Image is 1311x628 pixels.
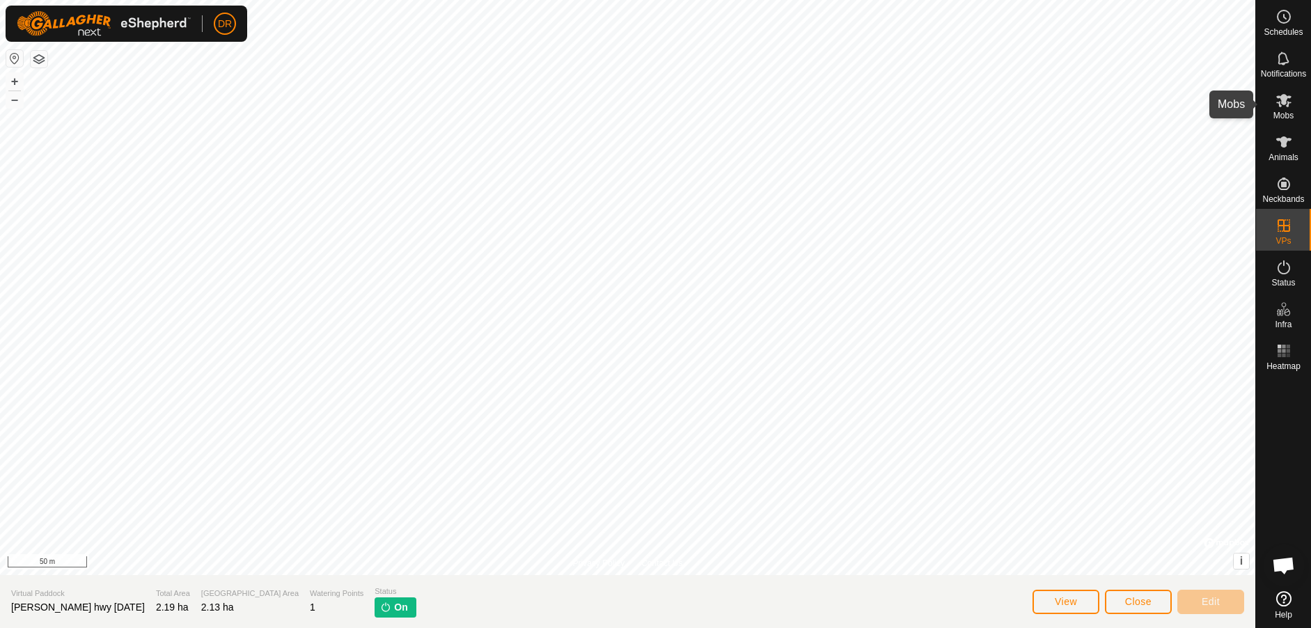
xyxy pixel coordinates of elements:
span: Schedules [1264,28,1303,36]
span: 1 [310,602,315,613]
span: Heatmap [1266,362,1301,370]
img: Gallagher Logo [17,11,191,36]
span: Close [1125,596,1152,607]
span: Edit [1202,596,1220,607]
img: turn-on [380,602,391,613]
span: Neckbands [1262,195,1304,203]
button: i [1234,554,1249,569]
span: Animals [1269,153,1298,162]
a: Contact Us [641,557,682,570]
span: On [394,600,407,615]
span: 2.13 ha [201,602,234,613]
span: [GEOGRAPHIC_DATA] Area [201,588,299,599]
button: Reset Map [6,50,23,67]
span: Total Area [156,588,190,599]
button: View [1033,590,1099,614]
span: Watering Points [310,588,363,599]
span: Infra [1275,320,1292,329]
button: Edit [1177,590,1244,614]
span: VPs [1275,237,1291,245]
a: Privacy Policy [572,557,625,570]
span: i [1240,555,1243,567]
span: View [1055,596,1077,607]
button: – [6,91,23,108]
a: Help [1256,586,1311,625]
button: + [6,73,23,90]
span: 2.19 ha [156,602,189,613]
span: DR [218,17,232,31]
span: Mobs [1273,111,1294,120]
span: Notifications [1261,70,1306,78]
div: Open chat [1263,544,1305,586]
button: Map Layers [31,51,47,68]
span: Help [1275,611,1292,619]
button: Close [1105,590,1172,614]
span: Virtual Paddock [11,588,145,599]
span: Status [375,586,416,597]
span: [PERSON_NAME] hwy [DATE] [11,602,145,613]
span: Status [1271,278,1295,287]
